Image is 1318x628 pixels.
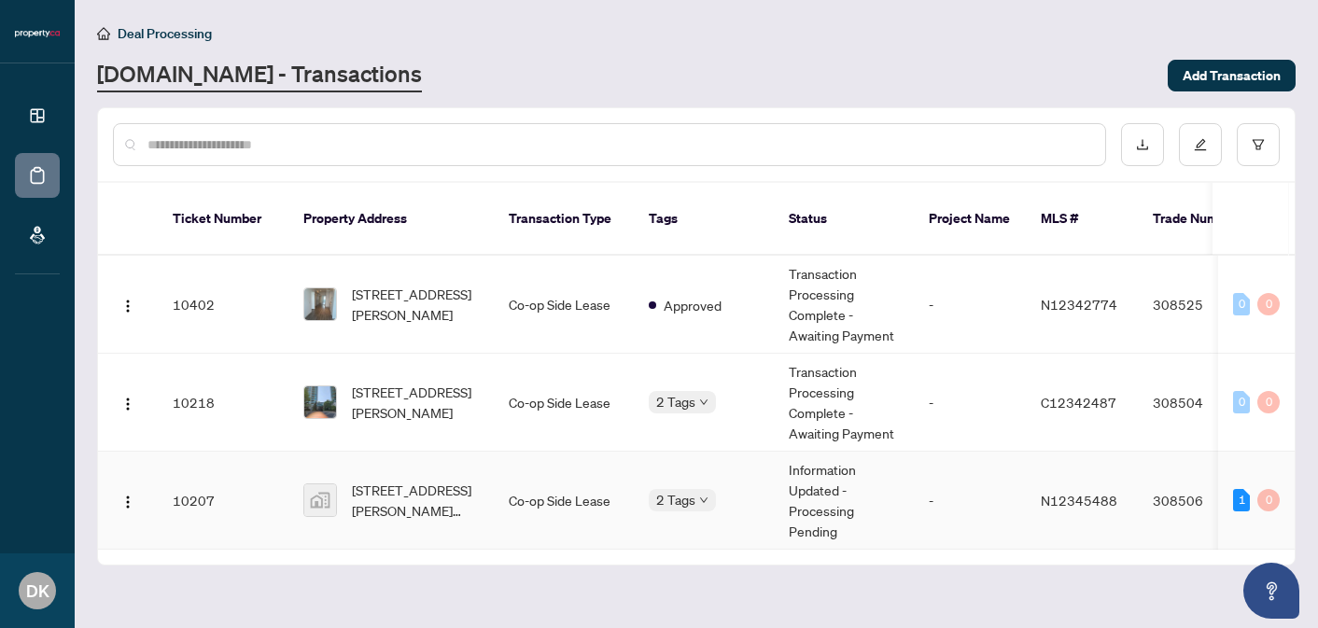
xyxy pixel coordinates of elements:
button: Logo [113,485,143,515]
span: filter [1252,138,1265,151]
img: thumbnail-img [304,288,336,320]
span: Deal Processing [118,25,212,42]
div: 0 [1257,489,1280,511]
span: download [1136,138,1149,151]
th: Trade Number [1138,183,1269,256]
th: Ticket Number [158,183,288,256]
img: logo [15,28,60,39]
span: Add Transaction [1183,61,1281,91]
span: N12345488 [1041,492,1117,509]
td: 10207 [158,452,288,550]
td: 10218 [158,354,288,452]
td: 308525 [1138,256,1269,354]
img: thumbnail-img [304,386,336,418]
div: 0 [1233,293,1250,315]
span: home [97,27,110,40]
div: 1 [1233,489,1250,511]
button: Logo [113,289,143,319]
th: Status [774,183,914,256]
th: Property Address [288,183,494,256]
div: 0 [1257,391,1280,413]
button: Open asap [1243,563,1299,619]
td: - [914,354,1026,452]
td: Transaction Processing Complete - Awaiting Payment [774,256,914,354]
td: - [914,256,1026,354]
span: [STREET_ADDRESS][PERSON_NAME] [352,284,479,325]
span: [STREET_ADDRESS][PERSON_NAME] [352,382,479,423]
span: DK [26,578,49,604]
img: Logo [120,397,135,412]
th: MLS # [1026,183,1138,256]
span: [STREET_ADDRESS][PERSON_NAME][PERSON_NAME] [352,480,479,521]
button: filter [1237,123,1280,166]
td: Information Updated - Processing Pending [774,452,914,550]
div: 0 [1257,293,1280,315]
button: Logo [113,387,143,417]
button: Add Transaction [1168,60,1296,91]
td: Co-op Side Lease [494,256,634,354]
img: Logo [120,495,135,509]
a: [DOMAIN_NAME] - Transactions [97,59,422,92]
span: 2 Tags [656,489,695,510]
th: Tags [634,183,774,256]
span: 2 Tags [656,391,695,412]
td: Co-op Side Lease [494,354,634,452]
img: thumbnail-img [304,484,336,516]
td: 10402 [158,256,288,354]
th: Transaction Type [494,183,634,256]
button: edit [1179,123,1222,166]
td: 308504 [1138,354,1269,452]
th: Project Name [914,183,1026,256]
span: down [699,495,708,505]
div: 0 [1233,391,1250,413]
span: down [699,398,708,407]
span: C12342487 [1041,394,1116,411]
button: download [1121,123,1164,166]
span: Approved [664,295,722,315]
td: Co-op Side Lease [494,452,634,550]
span: N12342774 [1041,296,1117,313]
td: 308506 [1138,452,1269,550]
td: - [914,452,1026,550]
img: Logo [120,299,135,314]
td: Transaction Processing Complete - Awaiting Payment [774,354,914,452]
span: edit [1194,138,1207,151]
